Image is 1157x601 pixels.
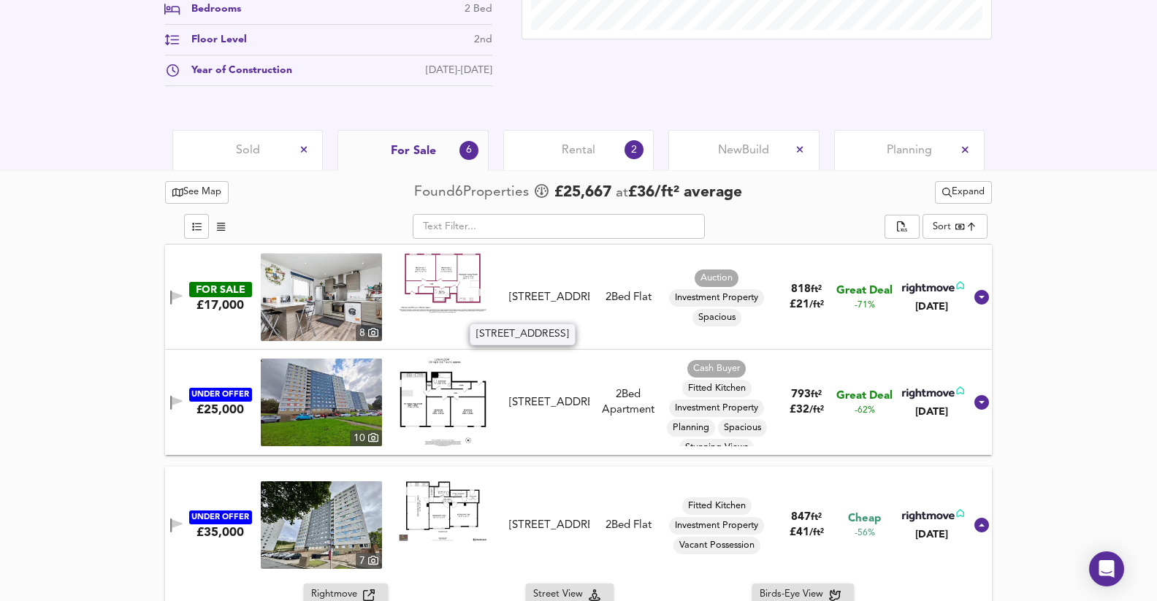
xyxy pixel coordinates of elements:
[667,419,715,437] div: Planning
[414,183,532,202] div: Found 6 Propert ies
[180,1,241,17] div: Bedrooms
[391,143,436,159] span: For Sale
[399,481,486,540] img: Floorplan
[261,359,382,446] a: property thumbnail 10
[236,142,260,158] span: Sold
[261,481,382,569] a: property thumbnail 7
[669,517,764,535] div: Investment Property
[809,528,824,537] span: / ft²
[165,181,229,204] button: See Map
[400,359,486,446] img: Floorplan
[261,253,382,341] img: property thumbnail
[667,421,715,435] span: Planning
[356,325,382,341] div: 8
[695,269,738,287] div: Auction
[465,1,492,17] div: 2 Bed
[673,539,760,552] span: Vacant Possession
[695,272,738,285] span: Auction
[165,350,992,455] div: UNDER OFFER£25,000 property thumbnail 10 Floorplan[STREET_ADDRESS]2Bed ApartmentCash BuyerFitted ...
[669,289,764,307] div: Investment Property
[189,510,252,524] div: UNDER OFFER
[811,513,822,522] span: ft²
[718,142,769,158] span: New Build
[942,184,985,201] span: Expand
[669,402,764,415] span: Investment Property
[350,430,382,446] div: 10
[935,181,992,204] button: Expand
[836,283,893,299] span: Great Deal
[180,32,247,47] div: Floor Level
[459,141,478,160] div: 6
[606,518,652,533] div: 2 Bed Flat
[855,299,875,312] span: -71%
[687,362,746,375] span: Cash Buyer
[848,511,881,527] span: Cheap
[595,387,661,418] div: 2 Bed Apartment
[682,499,752,513] span: Fitted Kitchen
[973,394,990,411] svg: Show Details
[606,290,652,305] div: 2 Bed Flat
[356,553,382,569] div: 7
[973,288,990,306] svg: Show Details
[790,527,824,538] span: £ 41
[887,142,932,158] span: Planning
[933,220,951,234] div: Sort
[426,63,492,78] div: [DATE]-[DATE]
[562,142,595,158] span: Rental
[509,290,589,305] div: [STREET_ADDRESS]
[899,299,964,314] div: [DATE]
[261,481,382,569] img: property thumbnail
[669,291,764,305] span: Investment Property
[679,441,754,454] span: Stunning Views
[791,512,811,523] span: 847
[413,214,705,239] input: Text Filter...
[172,184,221,201] span: See Map
[165,245,992,350] div: FOR SALE£17,000 property thumbnail 8 Floorplan[STREET_ADDRESS]2Bed FlatAuctionInvestment Property...
[261,253,382,341] a: property thumbnail 8
[809,405,824,415] span: / ft²
[261,359,382,446] img: property thumbnail
[673,537,760,554] div: Vacant Possession
[669,399,764,417] div: Investment Property
[718,421,767,435] span: Spacious
[809,300,824,310] span: / ft²
[180,63,292,78] div: Year of Construction
[682,380,752,397] div: Fitted Kitchen
[196,402,244,418] div: £25,000
[669,519,764,532] span: Investment Property
[682,382,752,395] span: Fitted Kitchen
[692,309,741,326] div: Spacious
[196,297,244,313] div: £17,000
[189,388,252,402] div: UNDER OFFER
[196,524,244,540] div: £35,000
[509,518,589,533] div: [STREET_ADDRESS]
[628,185,742,200] span: £ 36 / ft² average
[679,439,754,456] div: Stunning Views
[899,527,964,542] div: [DATE]
[811,390,822,399] span: ft²
[474,32,492,47] div: 2nd
[399,253,486,313] img: Floorplan
[616,186,628,200] span: at
[682,497,752,515] div: Fitted Kitchen
[165,467,992,583] div: UNDER OFFER£35,000 property thumbnail 7 Floorplan[STREET_ADDRESS]2Bed FlatFitted KitchenInvestmen...
[855,527,875,540] span: -56%
[935,181,992,204] div: split button
[899,405,964,419] div: [DATE]
[973,516,990,534] svg: Show Details
[189,282,252,297] div: FOR SALE
[790,299,824,310] span: £ 21
[791,284,811,295] span: 818
[811,285,822,294] span: ft²
[885,215,920,240] div: split button
[554,182,611,204] span: £ 25,667
[791,389,811,400] span: 793
[855,405,875,417] span: -62%
[836,388,893,404] span: Great Deal
[509,395,589,410] div: [STREET_ADDRESS]
[790,405,824,416] span: £ 32
[718,419,767,437] div: Spacious
[923,214,988,239] div: Sort
[625,140,644,159] div: 2
[687,360,746,378] div: Cash Buyer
